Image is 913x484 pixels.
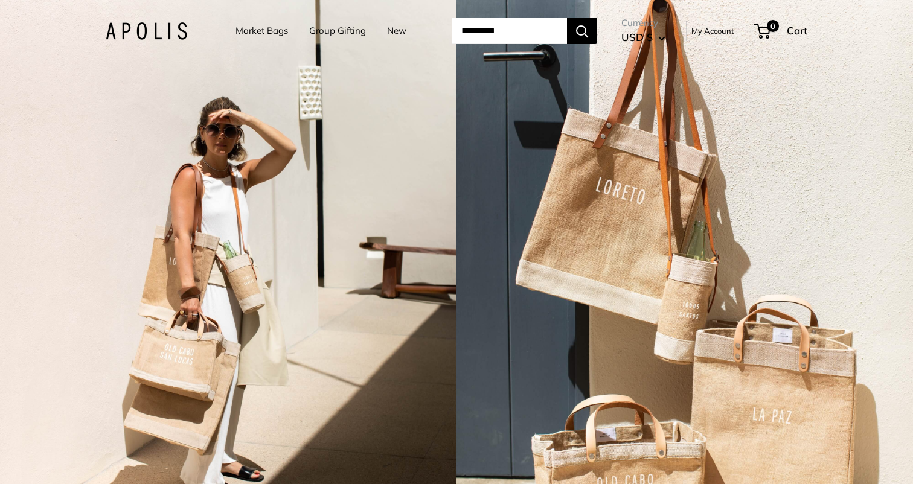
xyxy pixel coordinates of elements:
span: Cart [787,24,807,37]
button: USD $ [621,28,665,47]
a: Market Bags [235,22,288,39]
span: USD $ [621,31,653,43]
img: Apolis [106,22,187,40]
a: New [387,22,406,39]
a: 0 Cart [755,21,807,40]
button: Search [567,18,597,44]
span: Currency [621,14,665,31]
span: 0 [767,20,779,32]
a: My Account [691,24,734,38]
a: Group Gifting [309,22,366,39]
input: Search... [452,18,567,44]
